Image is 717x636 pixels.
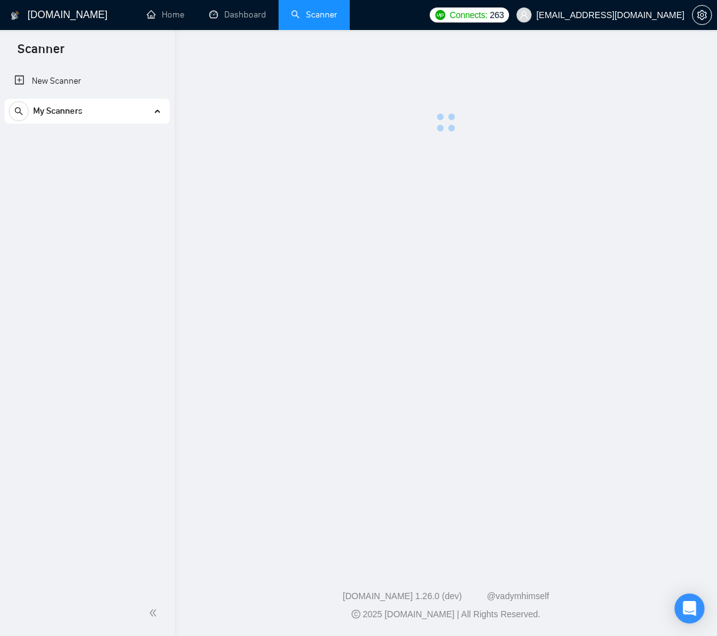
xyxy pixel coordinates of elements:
[490,8,503,22] span: 263
[7,40,74,66] span: Scanner
[352,610,360,619] span: copyright
[692,5,712,25] button: setting
[692,10,712,20] a: setting
[675,594,705,624] div: Open Intercom Messenger
[343,591,462,601] a: [DOMAIN_NAME] 1.26.0 (dev)
[693,10,711,20] span: setting
[11,6,19,26] img: logo
[9,107,28,116] span: search
[4,69,170,94] li: New Scanner
[487,591,549,601] a: @vadymhimself
[185,608,707,621] div: 2025 [DOMAIN_NAME] | All Rights Reserved.
[14,69,160,94] a: New Scanner
[4,99,170,129] li: My Scanners
[149,607,161,619] span: double-left
[520,11,528,19] span: user
[33,99,82,124] span: My Scanners
[291,9,337,20] a: searchScanner
[209,9,266,20] a: dashboardDashboard
[450,8,487,22] span: Connects:
[435,10,445,20] img: upwork-logo.png
[147,9,184,20] a: homeHome
[9,101,29,121] button: search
